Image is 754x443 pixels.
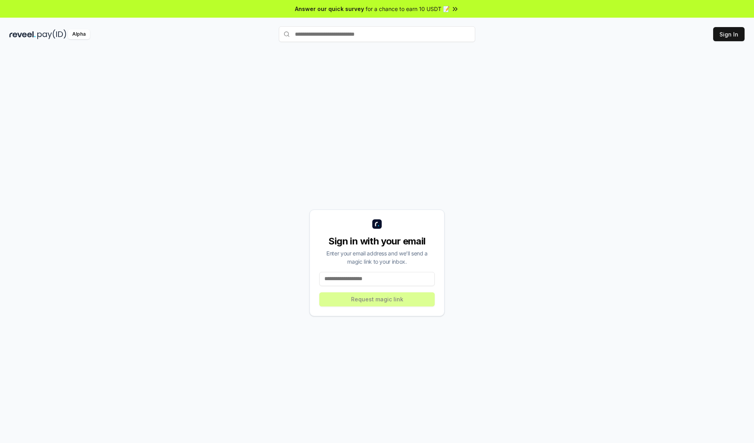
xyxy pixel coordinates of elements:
img: reveel_dark [9,29,36,39]
img: pay_id [37,29,66,39]
span: Answer our quick survey [295,5,364,13]
img: logo_small [372,219,382,229]
div: Sign in with your email [319,235,435,248]
div: Enter your email address and we’ll send a magic link to your inbox. [319,249,435,266]
div: Alpha [68,29,90,39]
span: for a chance to earn 10 USDT 📝 [366,5,450,13]
button: Sign In [713,27,745,41]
